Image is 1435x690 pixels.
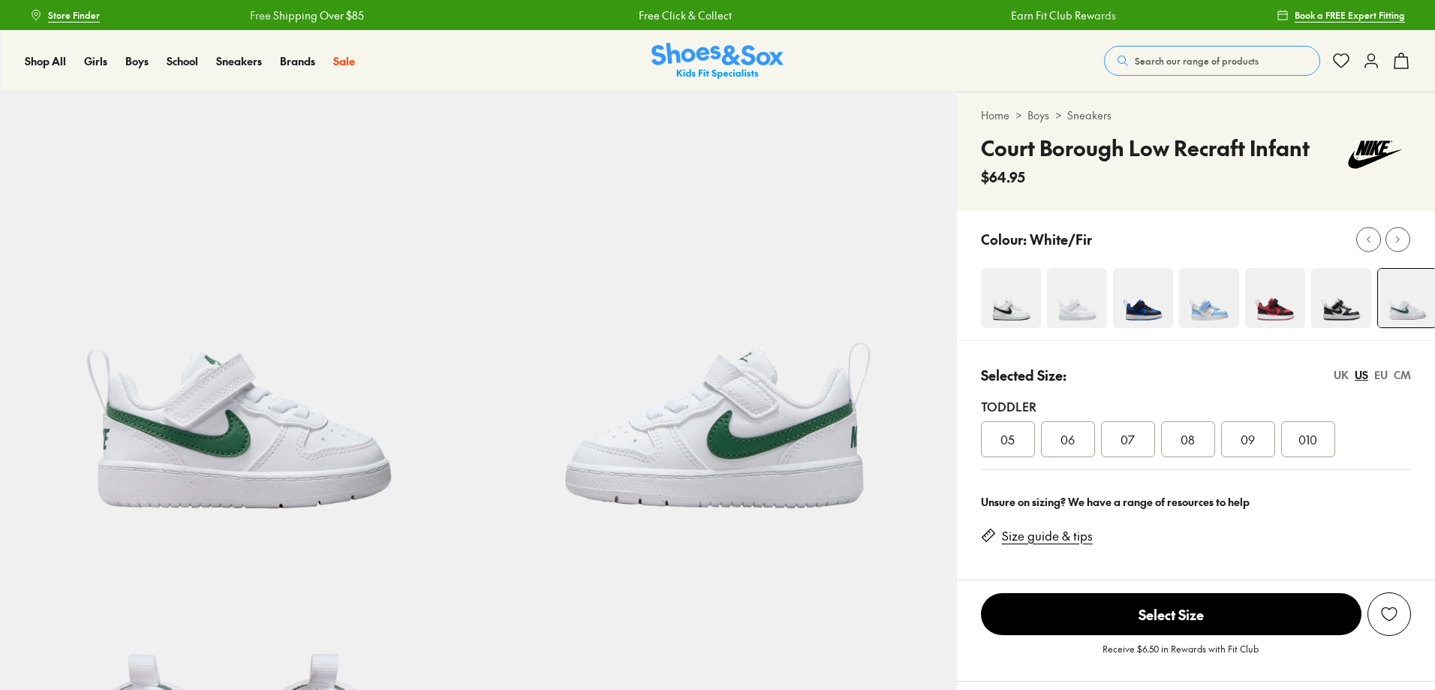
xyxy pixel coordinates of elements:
[1298,430,1317,448] span: 010
[167,53,198,69] a: School
[248,8,362,23] a: Free Shipping Over $85
[981,167,1025,187] span: $64.95
[1334,367,1349,383] div: UK
[167,53,198,68] span: School
[333,53,355,68] span: Sale
[216,53,262,69] a: Sneakers
[1374,367,1388,383] div: EU
[1367,592,1411,636] button: Add to Wishlist
[1355,367,1368,383] div: US
[84,53,107,69] a: Girls
[1030,229,1092,249] p: White/Fir
[1104,46,1320,76] button: Search our range of products
[216,53,262,68] span: Sneakers
[1394,367,1411,383] div: CM
[636,8,730,23] a: Free Click & Collect
[1277,2,1405,29] a: Book a FREE Expert Fitting
[981,593,1361,635] span: Select Size
[981,132,1310,164] h4: Court Borough Low Recraft Infant
[125,53,149,69] a: Boys
[1047,268,1107,328] img: 4-454363_1
[1245,268,1305,328] img: 4-501996_1
[1311,268,1371,328] img: 4-552059_1
[1103,642,1259,669] p: Receive $6.50 in Rewards with Fit Club
[981,592,1361,636] button: Select Size
[981,107,1009,123] a: Home
[1067,107,1112,123] a: Sneakers
[1241,430,1255,448] span: 09
[84,53,107,68] span: Girls
[981,229,1027,249] p: Colour:
[1121,430,1135,448] span: 07
[1135,54,1259,68] span: Search our range of products
[125,53,149,68] span: Boys
[48,8,100,22] span: Store Finder
[280,53,315,69] a: Brands
[1339,132,1411,177] img: Vendor logo
[1002,528,1093,544] a: Size guide & tips
[333,53,355,69] a: Sale
[981,397,1411,415] div: Toddler
[280,53,315,68] span: Brands
[651,43,784,80] a: Shoes & Sox
[1000,430,1015,448] span: 05
[981,268,1041,328] img: 4-454357_1
[25,53,66,69] a: Shop All
[981,365,1066,385] p: Selected Size:
[1009,8,1114,23] a: Earn Fit Club Rewards
[478,92,956,570] img: 5-553337_1
[1179,268,1239,328] img: 4-537485_1
[1113,268,1173,328] img: 4-501990_1
[1295,8,1405,22] span: Book a FREE Expert Fitting
[981,107,1411,123] div: > >
[651,43,784,80] img: SNS_Logo_Responsive.svg
[30,2,100,29] a: Store Finder
[25,53,66,68] span: Shop All
[1027,107,1049,123] a: Boys
[1181,430,1195,448] span: 08
[1060,430,1075,448] span: 06
[981,494,1411,510] div: Unsure on sizing? We have a range of resources to help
